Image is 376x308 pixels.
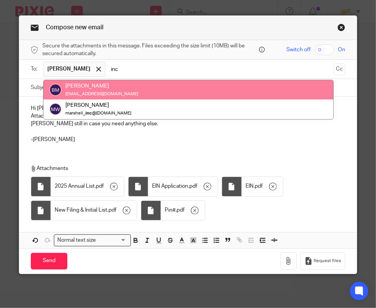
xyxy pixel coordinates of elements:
[65,92,138,96] small: [EMAIL_ADDRESS][DOMAIN_NAME]
[55,206,107,214] span: New Filing & Initial List
[96,182,104,190] span: pdf
[242,177,283,196] div: .
[31,84,51,91] label: Subject:
[338,46,345,54] span: On
[65,111,131,116] small: marshell_ @[DOMAIN_NAME]
[246,182,254,190] span: EIN
[161,201,205,220] div: .
[31,65,39,73] label: To:
[31,165,340,172] p: Attachments
[46,24,104,30] span: Compose new email
[31,136,345,143] p: -[PERSON_NAME]
[85,111,92,116] em: inc
[31,253,67,269] input: Send
[51,201,137,220] div: .
[152,182,188,190] span: EIN Application
[189,182,197,190] span: pdf
[54,234,131,246] div: Search for option
[49,103,62,116] img: svg%3E
[334,64,345,75] button: Cc
[99,236,126,244] input: Search for option
[31,104,345,112] p: Hi [PERSON_NAME],
[255,182,263,190] span: pdf
[51,177,124,196] div: .
[55,182,95,190] span: 2025 Annual List
[42,42,257,58] span: Secure the attachments in this message. Files exceeding the size limit (10MB) will be secured aut...
[49,84,62,96] img: svg%3E
[338,24,345,34] a: Close this dialog window
[31,112,345,128] p: Attached are your corporate documents for [PERSON_NAME]'s Professional Painting LLC. I will pass ...
[148,177,217,196] div: .
[301,252,345,270] button: Request files
[56,236,98,244] span: Normal text size
[65,102,131,109] div: [PERSON_NAME]
[47,65,90,73] span: [PERSON_NAME]
[314,258,341,264] span: Request files
[109,206,117,214] span: pdf
[286,46,311,54] span: Switch off
[177,206,185,214] span: pdf
[65,82,138,90] div: [PERSON_NAME]
[165,206,175,214] span: Pin#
